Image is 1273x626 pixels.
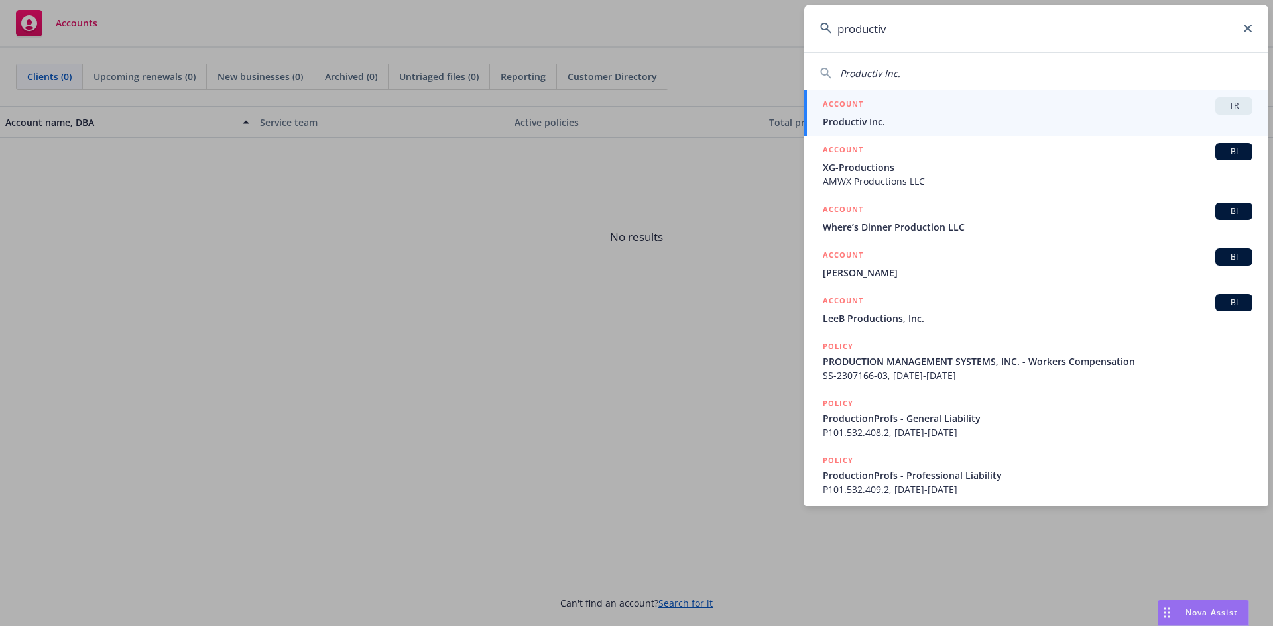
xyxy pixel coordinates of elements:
span: AMWX Productions LLC [823,174,1252,188]
h5: ACCOUNT [823,97,863,113]
h5: ACCOUNT [823,143,863,159]
span: BI [1221,205,1247,217]
span: Where’s Dinner Production LLC [823,220,1252,234]
div: Drag to move [1158,600,1175,625]
h5: POLICY [823,397,853,410]
span: P101.532.408.2, [DATE]-[DATE] [823,425,1252,439]
a: POLICYProductionProfs - Professional LiabilityP101.532.409.2, [DATE]-[DATE] [804,446,1268,503]
h5: ACCOUNT [823,294,863,310]
a: ACCOUNTBI[PERSON_NAME] [804,241,1268,287]
span: Productiv Inc. [840,67,900,79]
a: ACCOUNTTRProductiv Inc. [804,90,1268,136]
span: BI [1221,146,1247,158]
span: Productiv Inc. [823,115,1252,129]
span: PRODUCTION MANAGEMENT SYSTEMS, INC. - Workers Compensation [823,354,1252,368]
span: Nova Assist [1185,607,1238,618]
span: ProductionProfs - General Liability [823,411,1252,425]
span: BI [1221,297,1247,309]
a: POLICYPRODUCTION MANAGEMENT SYSTEMS, INC. - Workers CompensationSS-2307166-03, [DATE]-[DATE] [804,333,1268,390]
h5: POLICY [823,340,853,353]
span: XG-Productions [823,160,1252,174]
span: [PERSON_NAME] [823,266,1252,280]
span: TR [1221,100,1247,112]
button: Nova Assist [1158,600,1249,626]
h5: POLICY [823,454,853,467]
h5: ACCOUNT [823,203,863,219]
span: SS-2307166-03, [DATE]-[DATE] [823,368,1252,382]
span: LeeB Productions, Inc. [823,311,1252,325]
a: POLICYProductionProfs - General LiabilityP101.532.408.2, [DATE]-[DATE] [804,390,1268,446]
span: BI [1221,251,1247,263]
a: ACCOUNTBIWhere’s Dinner Production LLC [804,195,1268,241]
input: Search... [804,5,1268,52]
a: ACCOUNTBIXG-ProductionsAMWX Productions LLC [804,136,1268,195]
span: P101.532.409.2, [DATE]-[DATE] [823,482,1252,496]
h5: ACCOUNT [823,248,863,264]
a: ACCOUNTBILeeB Productions, Inc. [804,287,1268,333]
span: ProductionProfs - Professional Liability [823,468,1252,482]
